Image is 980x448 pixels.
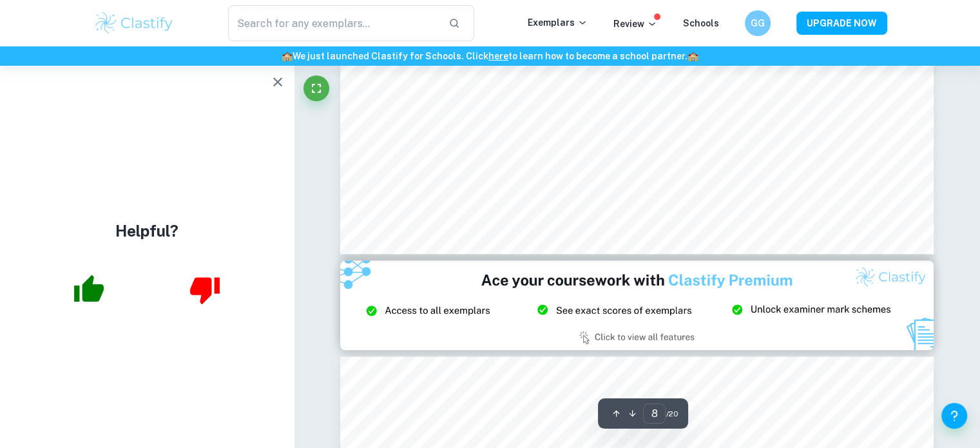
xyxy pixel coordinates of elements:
a: here [488,51,508,61]
button: Fullscreen [303,75,329,101]
button: UPGRADE NOW [796,12,887,35]
img: Ad [340,260,934,349]
h4: Helpful? [115,219,178,242]
p: Exemplars [528,15,588,30]
span: 🏫 [282,51,293,61]
input: Search for any exemplars... [228,5,439,41]
h6: We just launched Clastify for Schools. Click to learn how to become a school partner. [3,49,977,63]
span: / 20 [666,408,678,420]
a: Schools [683,18,719,28]
button: Help and Feedback [941,403,967,429]
p: Review [613,17,657,31]
button: GG [745,10,771,36]
span: 🏫 [687,51,698,61]
img: Clastify logo [93,10,175,36]
h6: GG [750,16,765,30]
